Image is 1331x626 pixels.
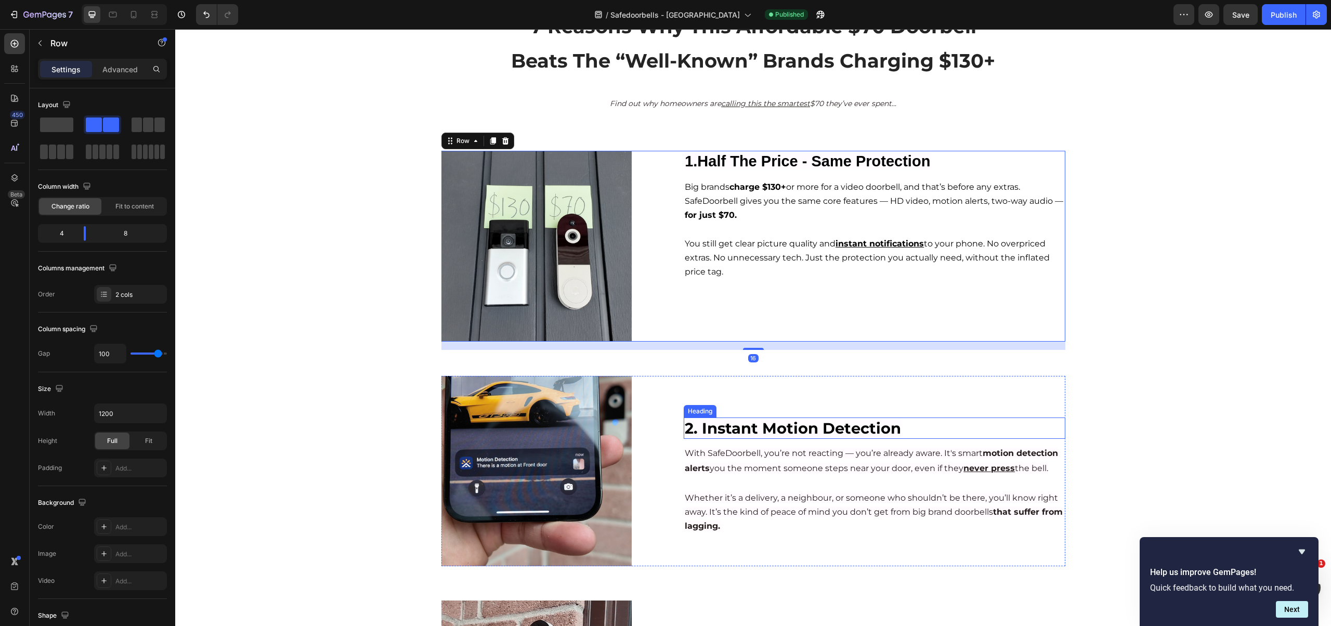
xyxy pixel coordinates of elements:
[68,8,73,21] p: 7
[1296,545,1308,558] button: Hide survey
[38,409,55,418] div: Width
[1232,10,1249,19] span: Save
[38,496,88,510] div: Background
[606,9,608,20] span: /
[10,111,25,119] div: 450
[510,124,755,140] strong: 1.Half The Price - Same Protection
[38,463,62,473] div: Padding
[38,382,66,396] div: Size
[279,107,296,116] div: Row
[660,210,749,219] u: instant notifications
[38,609,71,623] div: Shape
[95,404,166,423] input: Auto
[51,202,89,211] span: Change ratio
[573,325,583,333] div: 16
[610,9,740,20] span: Safedoorbells - [GEOGRAPHIC_DATA]
[50,37,139,49] p: Row
[4,4,77,25] button: 7
[38,322,100,336] div: Column spacing
[775,10,804,19] span: Published
[510,153,888,191] span: Big brands or more for a video doorbell, and that’s before any extras. SafeDoorbell gives you the...
[1150,545,1308,618] div: Help us improve GemPages!
[38,262,119,276] div: Columns management
[102,64,138,75] p: Advanced
[1150,566,1308,579] h2: Help us improve GemPages!
[1317,559,1325,568] span: 1
[266,347,457,538] img: gempages_570336046982628576-d2dd2bf0-e85e-4479-866a-c340e360ebc3.jpg
[196,4,238,25] div: Undo/Redo
[38,549,56,558] div: Image
[1276,601,1308,618] button: Next question
[1262,4,1306,25] button: Publish
[40,226,75,241] div: 4
[1223,4,1258,25] button: Save
[38,576,55,585] div: Video
[266,122,457,312] img: gempages_570336046982628576-6715f819-38e6-4736-8a30-4fd14c5af4ae.png
[1271,9,1297,20] div: Publish
[1150,583,1308,593] p: Quick feedback to build what you need.
[115,550,164,559] div: Add...
[435,70,721,79] i: Find out why homeowners are $70 they’ve ever spent...
[554,153,611,163] strong: charge $130+
[107,436,118,446] span: Full
[38,436,57,446] div: Height
[94,226,165,241] div: 8
[95,344,126,363] input: Auto
[510,181,562,191] strong: for just $70.
[38,98,73,112] div: Layout
[145,436,152,446] span: Fit
[546,70,635,79] u: calling this the smartest
[115,290,164,299] div: 2 cols
[8,190,25,199] div: Beta
[788,434,840,444] u: never press
[511,377,539,387] div: Heading
[510,464,888,502] span: Whether it’s a delivery, a neighbour, or someone who shouldn’t be there, you’ll know right away. ...
[175,29,1331,626] iframe: Design area
[38,290,55,299] div: Order
[115,202,154,211] span: Fit to content
[115,577,164,586] div: Add...
[38,180,93,194] div: Column width
[51,64,81,75] p: Settings
[510,419,883,444] span: With SafeDoorbell, you’re not reacting — you’re already aware. It's smart you the moment someone ...
[510,390,726,408] span: 2. Instant Motion Detection
[510,478,888,502] strong: that suffer from lagging.
[38,522,54,531] div: Color
[510,210,875,247] span: You still get clear picture quality and to your phone. No overpriced extras. No unnecessary tech....
[38,349,50,358] div: Gap
[115,523,164,532] div: Add...
[115,464,164,473] div: Add...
